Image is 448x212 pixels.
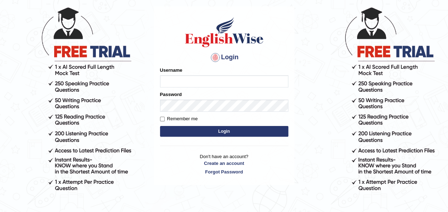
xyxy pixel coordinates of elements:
[160,168,288,175] a: Forgot Password
[160,67,182,74] label: Username
[160,153,288,175] p: Don't have an account?
[160,126,288,137] button: Login
[160,160,288,167] a: Create an account
[184,16,265,48] img: Logo of English Wise sign in for intelligent practice with AI
[160,117,165,121] input: Remember me
[160,52,288,63] h4: Login
[160,115,198,122] label: Remember me
[160,91,182,98] label: Password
